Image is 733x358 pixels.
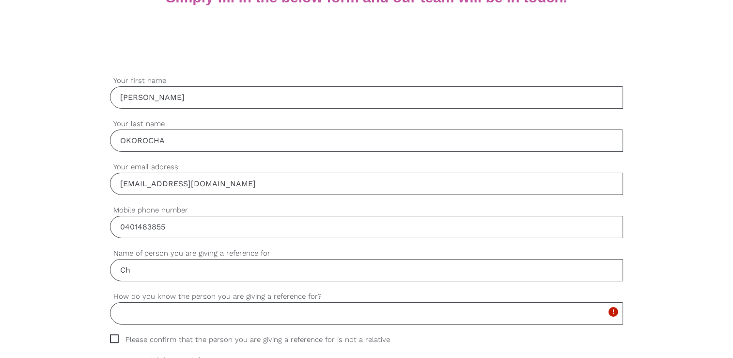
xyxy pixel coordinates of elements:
label: Mobile phone number [110,205,623,216]
label: Your email address [110,162,623,173]
label: Your first name [110,75,623,86]
label: How do you know the person you are giving a reference for? [110,291,623,302]
span: Please confirm that the person you are giving a reference for is not a relative [110,334,408,345]
label: Your last name [110,118,623,130]
label: Name of person you are giving a reference for [110,248,623,259]
i: error [608,306,619,318]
